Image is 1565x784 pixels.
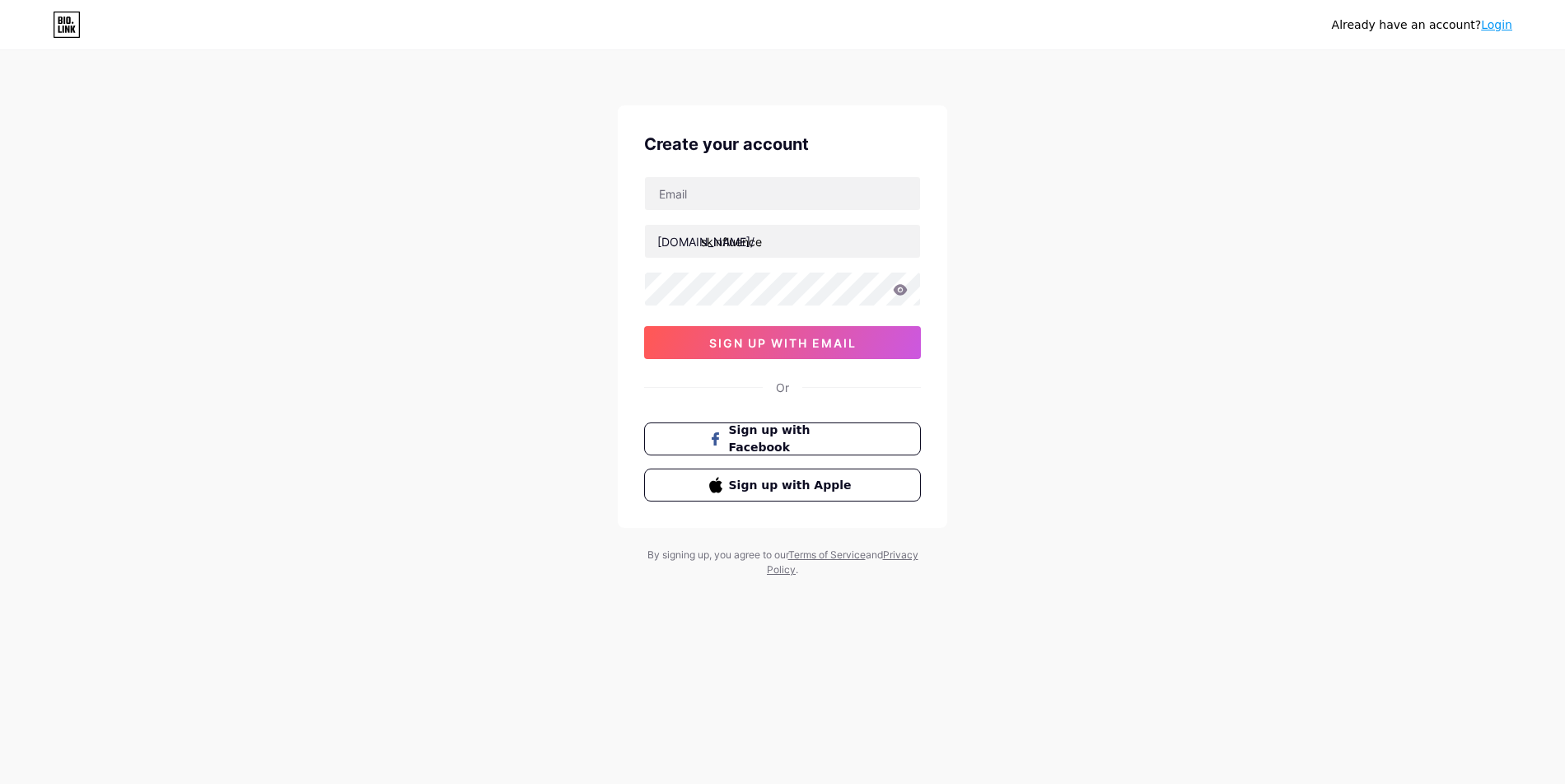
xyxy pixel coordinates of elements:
div: By signing up, you agree to our and . [642,548,923,577]
button: Sign up with Apple [644,469,921,502]
div: [DOMAIN_NAME]/ [657,233,754,250]
button: Sign up with Facebook [644,422,921,455]
button: sign up with email [644,326,921,359]
input: username [645,225,920,258]
a: Terms of Service [788,548,866,561]
span: sign up with email [709,336,857,350]
input: Email [645,177,920,210]
span: Sign up with Apple [729,477,857,494]
div: Already have an account? [1332,16,1512,34]
a: Login [1481,18,1512,31]
span: Sign up with Facebook [729,422,857,456]
div: Create your account [644,132,921,156]
div: Or [776,379,789,396]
